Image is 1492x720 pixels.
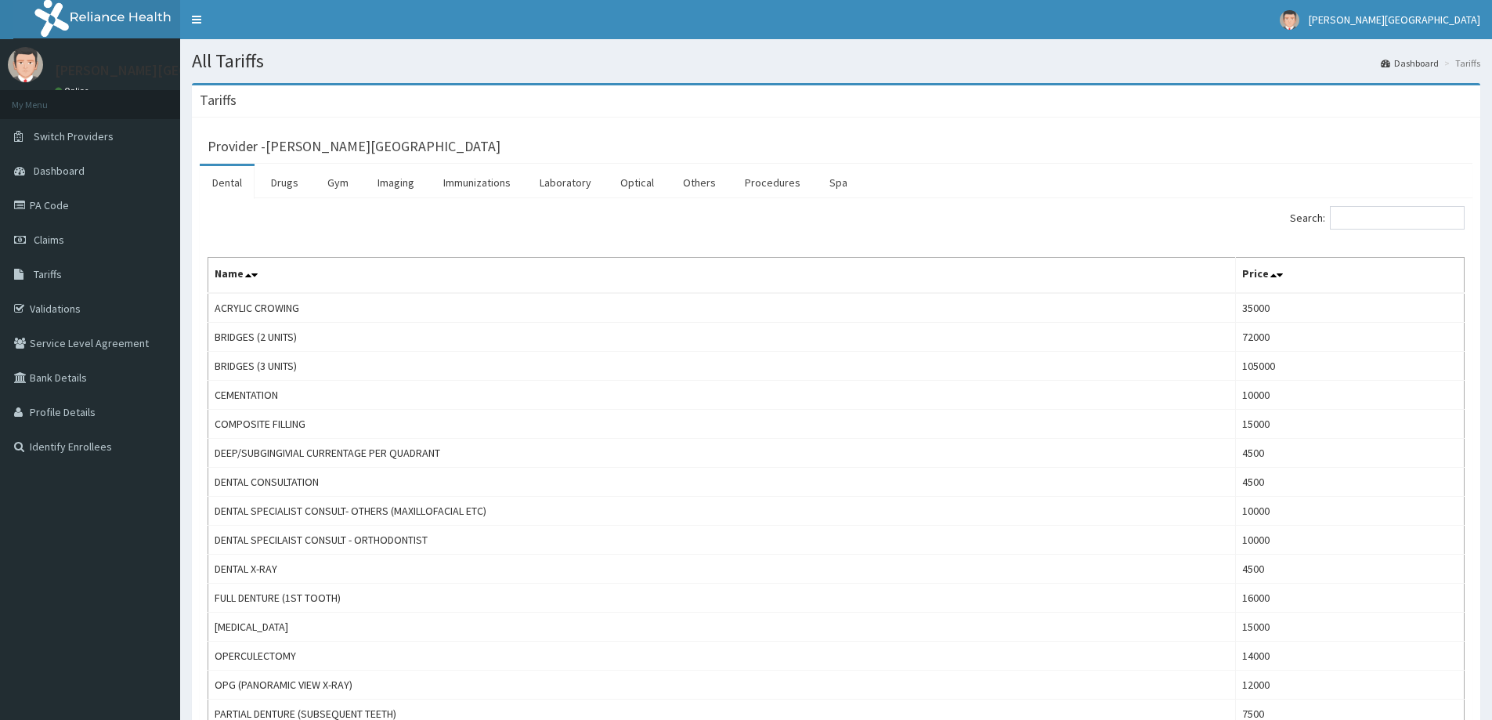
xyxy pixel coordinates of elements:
[1290,206,1465,230] label: Search:
[1280,10,1299,30] img: User Image
[8,47,43,82] img: User Image
[208,381,1236,410] td: CEMENTATION
[34,129,114,143] span: Switch Providers
[208,258,1236,294] th: Name
[670,166,728,199] a: Others
[1236,671,1465,700] td: 12000
[208,526,1236,555] td: DENTAL SPECILAIST CONSULT - ORTHODONTIST
[208,439,1236,468] td: DEEP/SUBGINGIVIAL CURRENTAGE PER QUADRANT
[1236,613,1465,642] td: 15000
[1236,352,1465,381] td: 105000
[208,497,1236,526] td: DENTAL SPECIALIST CONSULT- OTHERS (MAXILLOFACIAL ETC)
[1236,642,1465,671] td: 14000
[34,267,62,281] span: Tariffs
[1440,56,1480,70] li: Tariffs
[208,468,1236,497] td: DENTAL CONSULTATION
[34,164,85,178] span: Dashboard
[817,166,860,199] a: Spa
[208,139,500,154] h3: Provider - [PERSON_NAME][GEOGRAPHIC_DATA]
[208,293,1236,323] td: ACRYLIC CROWING
[200,93,237,107] h3: Tariffs
[55,85,92,96] a: Online
[208,555,1236,584] td: DENTAL X-RAY
[208,671,1236,700] td: OPG (PANORAMIC VIEW X-RAY)
[1236,584,1465,613] td: 16000
[1236,258,1465,294] th: Price
[258,166,311,199] a: Drugs
[208,584,1236,613] td: FULL DENTURE (1ST TOOTH)
[208,323,1236,352] td: BRIDGES (2 UNITS)
[431,166,523,199] a: Immunizations
[365,166,427,199] a: Imaging
[1236,439,1465,468] td: 4500
[208,352,1236,381] td: BRIDGES (3 UNITS)
[1236,293,1465,323] td: 35000
[192,51,1480,71] h1: All Tariffs
[1381,56,1439,70] a: Dashboard
[732,166,813,199] a: Procedures
[1330,206,1465,230] input: Search:
[55,63,287,78] p: [PERSON_NAME][GEOGRAPHIC_DATA]
[1236,323,1465,352] td: 72000
[1236,381,1465,410] td: 10000
[1236,410,1465,439] td: 15000
[1236,526,1465,555] td: 10000
[608,166,667,199] a: Optical
[200,166,255,199] a: Dental
[1236,468,1465,497] td: 4500
[527,166,604,199] a: Laboratory
[208,410,1236,439] td: COMPOSITE FILLING
[1236,555,1465,584] td: 4500
[1236,497,1465,526] td: 10000
[315,166,361,199] a: Gym
[208,613,1236,642] td: [MEDICAL_DATA]
[1309,13,1480,27] span: [PERSON_NAME][GEOGRAPHIC_DATA]
[208,642,1236,671] td: OPERCULECTOMY
[34,233,64,247] span: Claims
